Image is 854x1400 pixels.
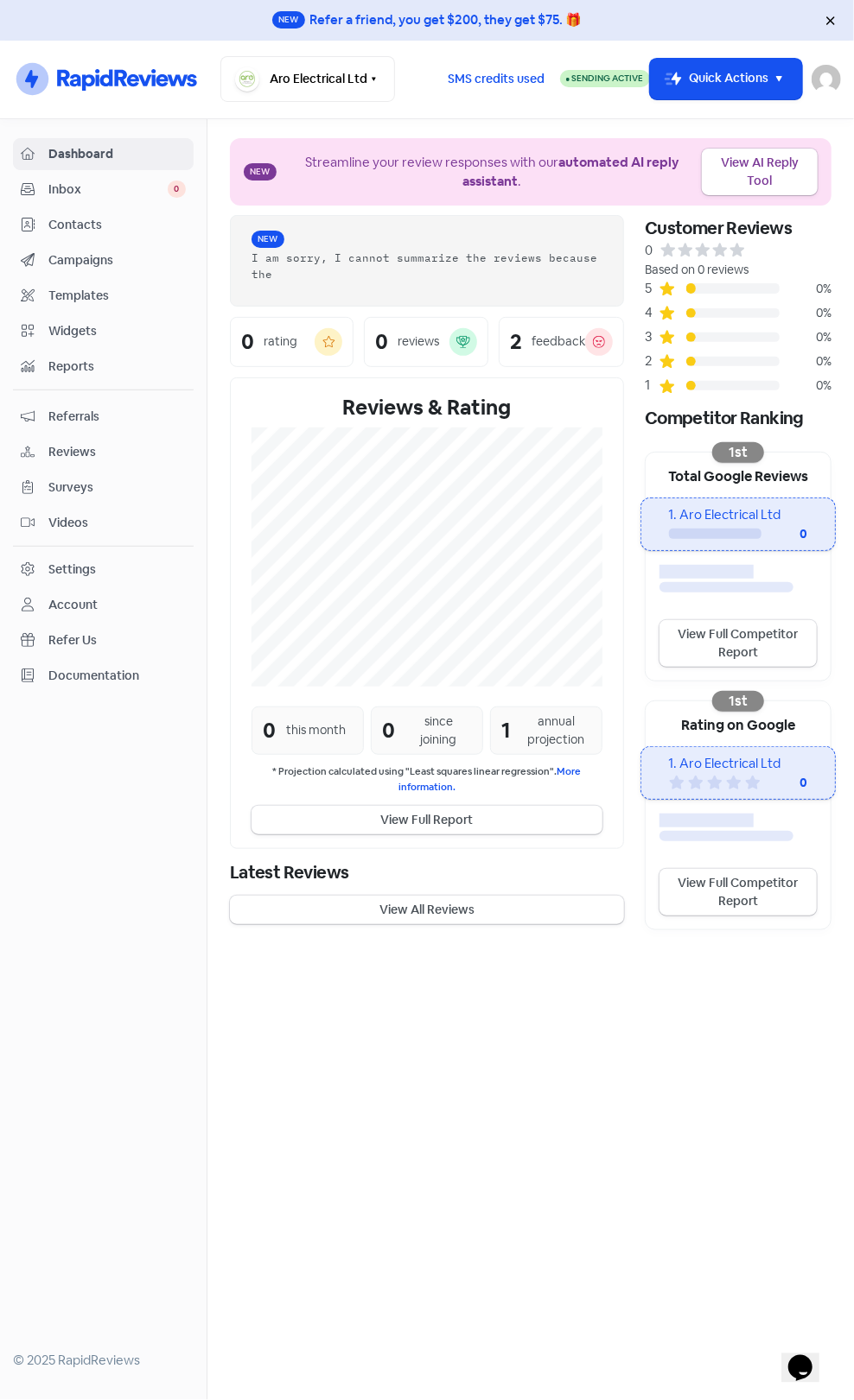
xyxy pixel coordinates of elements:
[13,589,194,621] a: Account
[48,561,96,579] div: Settings
[252,764,602,795] small: * Projection calculated using "Least squares linear regression".
[660,869,817,915] a: View Full Competitor Report
[244,163,277,181] span: New
[510,332,522,352] div: 2
[398,765,582,793] a: More information.
[252,250,602,282] div: I am sorry, I cannot summarize the reviews because the
[48,287,186,305] span: Templates
[560,69,650,89] a: Sending Active
[501,715,511,746] div: 1
[48,596,98,614] div: Account
[645,327,659,347] div: 3
[645,303,659,323] div: 4
[48,145,186,163] span: Dashboard
[230,859,624,885] div: Latest Reviews
[252,231,284,248] span: New
[669,505,808,525] div: 1. Aro Electrical Ltd
[13,315,194,347] a: Widgets
[48,514,186,532] span: Videos
[645,352,659,371] div: 2
[650,59,803,99] button: Quick Actions
[364,317,488,367] a: 0reviews
[263,715,276,746] div: 0
[48,408,186,426] span: Referrals
[812,65,841,94] img: User
[13,472,194,504] a: Surveys
[405,713,472,749] div: since joining
[712,691,764,712] div: 1st
[13,351,194,383] a: Reports
[781,1331,837,1383] iframe: chat widget
[780,377,832,395] div: 0%
[309,10,582,30] div: Refer a friend, you get $200, they get $75. 🎁
[48,322,186,340] span: Widgets
[780,352,832,371] div: 0%
[13,244,194,276] a: Campaigns
[241,332,254,352] div: 0
[13,507,194,539] a: Videos
[13,660,194,692] a: Documentation
[646,701,831,746] div: Rating on Google
[764,774,808,792] div: 0
[264,333,297,351] div: rating
[780,328,832,346] div: 0%
[645,241,653,261] div: 0
[702,149,818,195] a: View AI Reply Tool
[13,401,194,433] a: Referrals
[382,715,395,746] div: 0
[375,332,388,352] div: 0
[645,405,832,431] div: Competitor Ranking
[645,261,832,279] div: Based on 0 reviews
[398,333,440,351] div: reviews
[645,376,659,396] div: 1
[230,896,624,924] button: View All Reviews
[645,215,832,241] div: Customer Reviews
[762,525,807,543] div: 0
[48,216,186,234] span: Contacts
[712,442,764,463] div: 1st
[13,1352,194,1371] div: © 2025 RapidReviews
[48,667,186,685] span: Documentation
[48,181,168,199] span: Inbox
[462,154,679,190] b: automated AI reply assistant
[48,251,186,269] span: Campaigns
[669,754,808,774] div: 1. Aro Electrical Ltd
[220,56,395,102] button: Aro Electrical Ltd
[780,280,832,298] div: 0%
[48,443,186,461] span: Reviews
[252,392,602,423] div: Reviews & Rating
[434,69,560,86] a: SMS credits used
[48,631,186,649] span: Refer Us
[449,70,545,88] span: SMS credits used
[282,153,703,192] div: Streamline your review responses with our .
[13,138,194,170] a: Dashboard
[13,209,194,241] a: Contacts
[780,304,832,322] div: 0%
[13,436,194,468] a: Reviews
[13,554,194,586] a: Settings
[521,713,591,749] div: annual projection
[571,73,643,84] span: Sending Active
[48,478,186,497] span: Surveys
[252,806,602,834] button: View Full Report
[168,181,186,198] span: 0
[499,317,624,367] a: 2feedback
[13,174,194,206] a: Inbox 0
[286,721,346,739] div: this month
[646,453,831,497] div: Total Google Reviews
[532,333,585,351] div: feedback
[230,317,354,367] a: 0rating
[272,11,305,29] span: New
[48,358,186,376] span: Reports
[13,624,194,656] a: Refer Us
[645,279,659,299] div: 5
[13,280,194,312] a: Templates
[660,620,817,667] a: View Full Competitor Report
